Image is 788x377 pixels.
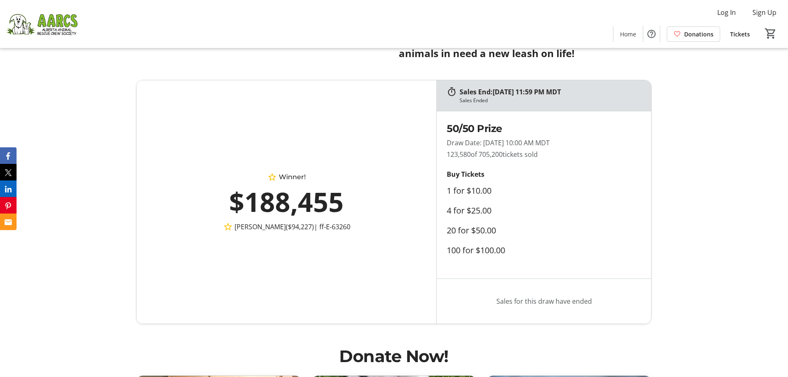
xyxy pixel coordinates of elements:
[447,121,630,136] h2: 50/50 Prize
[136,344,651,369] h2: Donate Now!
[460,97,488,104] div: Sales Ended
[752,7,776,17] span: Sign Up
[613,26,643,42] a: Home
[717,7,736,17] span: Log In
[711,6,742,19] button: Log In
[763,26,778,41] button: Cart
[620,30,636,38] span: Home
[723,26,757,42] a: Tickets
[471,150,503,159] span: of 705,200
[447,226,496,235] label: 20 for $50.00
[314,222,350,232] span: | ff-E-63260
[493,87,561,96] span: [DATE] 11:59 PM MDT
[447,170,484,179] strong: Buy Tickets
[173,182,400,222] div: $188,455
[643,26,660,42] button: Help
[447,186,491,196] label: 1 for $10.00
[447,138,630,148] p: Draw Date: [DATE] 10:00 AM MDT
[667,26,720,42] a: Donations
[5,3,79,45] img: Alberta Animal Rescue Crew Society's Logo
[286,222,314,232] span: ($94,227)
[235,222,286,232] span: [PERSON_NAME]
[447,245,505,255] label: 100 for $100.00
[173,172,400,182] div: Winner!
[746,6,783,19] button: Sign Up
[730,30,750,38] span: Tickets
[684,30,714,38] span: Donations
[447,149,630,159] p: 123,580 tickets sold
[460,87,493,96] span: Sales End:
[447,206,491,216] label: 4 for $25.00
[447,286,641,317] p: Sales for this draw have ended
